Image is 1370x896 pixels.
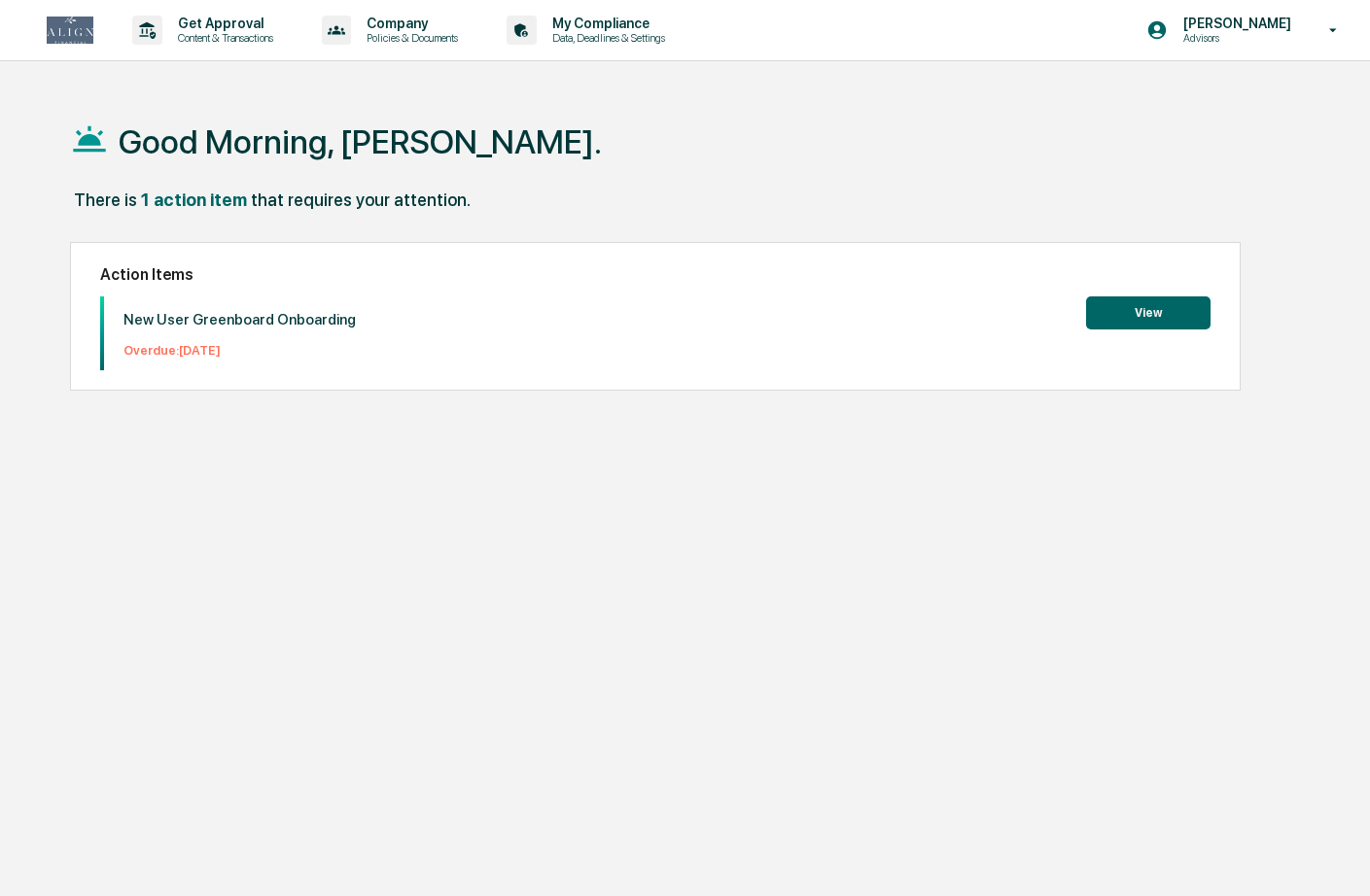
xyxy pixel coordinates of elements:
p: Get Approval [162,16,283,31]
div: 1 action item [141,190,247,210]
a: View [1086,302,1211,321]
h1: Good Morning, [PERSON_NAME]. [119,122,602,161]
p: My Compliance [537,16,675,31]
div: that requires your attention. [251,190,471,210]
div: There is [74,190,137,210]
h2: Action Items [100,265,1210,284]
p: Data, Deadlines & Settings [537,31,675,45]
button: View [1086,296,1211,329]
img: logo [47,17,93,44]
p: [PERSON_NAME] [1168,16,1301,31]
p: Company [351,16,468,31]
p: Overdue: [DATE] [123,343,356,358]
p: New User Greenboard Onboarding [123,311,356,328]
p: Content & Transactions [162,31,283,45]
p: Policies & Documents [351,31,468,45]
p: Advisors [1168,31,1301,45]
